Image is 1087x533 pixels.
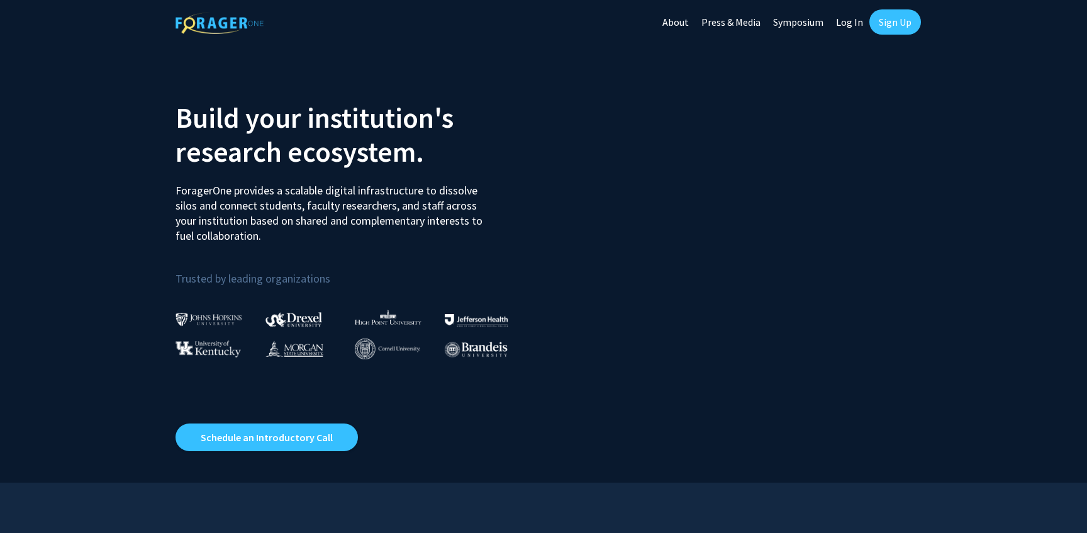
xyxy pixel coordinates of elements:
[355,339,420,359] img: Cornell University
[265,312,322,327] img: Drexel University
[176,340,241,357] img: University of Kentucky
[176,424,358,451] a: Opens in a new tab
[176,12,264,34] img: ForagerOne Logo
[176,174,491,244] p: ForagerOne provides a scalable digital infrastructure to dissolve silos and connect students, fac...
[176,101,534,169] h2: Build your institution's research ecosystem.
[445,342,508,357] img: Brandeis University
[445,314,508,326] img: Thomas Jefferson University
[355,310,421,325] img: High Point University
[869,9,921,35] a: Sign Up
[176,313,242,326] img: Johns Hopkins University
[176,254,534,288] p: Trusted by leading organizations
[265,340,323,357] img: Morgan State University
